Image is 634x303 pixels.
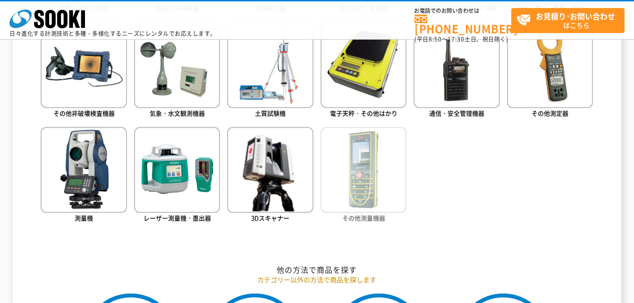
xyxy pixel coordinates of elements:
[41,127,127,213] img: 測量機
[516,8,624,32] span: はこちら
[9,31,216,36] p: 日々進化する計測技術と多種・多様化するニーズにレンタルでお応えします。
[134,22,220,108] img: 気象・水文観測機器
[53,109,115,118] span: その他非破壊検査機器
[227,127,313,213] img: 3Dスキャナー
[511,8,625,33] a: お見積り･お問い合わせはこちら
[507,22,593,119] a: その他測定器
[429,109,484,118] span: 通信・安全管理機器
[507,22,593,108] img: その他測定器
[321,127,406,225] a: その他測量機器
[134,127,220,225] a: レーザー測量機・墨出器
[321,22,406,119] a: 電子天秤・その他はかり
[255,109,286,118] span: 土質試験機
[227,127,313,225] a: 3Dスキャナー
[532,109,568,118] span: その他測定器
[150,109,205,118] span: 気象・水文観測機器
[41,275,593,285] p: カテゴリー以外の方法で商品を探します
[321,22,406,108] img: 電子天秤・その他はかり
[227,22,313,108] img: 土質試験機
[342,213,385,222] span: その他測量機器
[134,127,220,213] img: レーザー測量機・墨出器
[414,22,499,119] a: 通信・安全管理機器
[536,10,615,22] strong: お見積り･お問い合わせ
[414,22,499,108] img: 通信・安全管理機器
[429,35,442,43] span: 8:50
[414,8,511,14] span: お電話でのお問い合わせは
[227,22,313,119] a: 土質試験機
[321,127,406,213] img: その他測量機器
[414,15,511,34] a: [PHONE_NUMBER]
[41,127,127,225] a: 測量機
[251,213,289,222] span: 3Dスキャナー
[134,22,220,119] a: 気象・水文観測機器
[330,109,397,118] span: 電子天秤・その他はかり
[75,213,93,222] span: 測量機
[41,22,127,108] img: その他非破壊検査機器
[414,35,508,43] span: (平日 ～ 土日、祝日除く)
[41,265,593,275] h2: 他の方法で商品を探す
[448,35,465,43] span: 17:30
[41,22,127,119] a: その他非破壊検査機器
[144,213,211,222] span: レーザー測量機・墨出器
